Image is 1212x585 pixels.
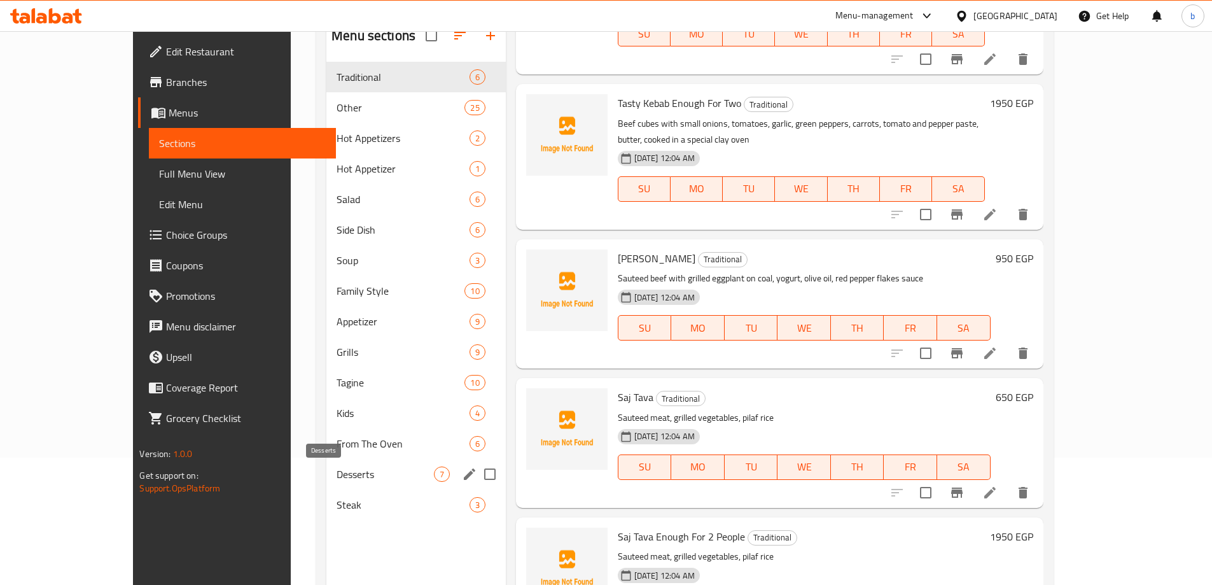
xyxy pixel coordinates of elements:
button: MO [671,176,723,202]
a: Edit menu item [982,207,998,222]
a: Branches [138,67,335,97]
span: MO [676,180,718,198]
div: Appetizer9 [326,306,506,337]
button: SU [618,176,671,202]
div: items [464,283,485,299]
a: Edit Menu [149,189,335,220]
span: FR [885,25,927,43]
div: Kids4 [326,398,506,428]
div: items [470,436,485,451]
span: Select to update [912,479,939,506]
button: delete [1008,477,1038,508]
span: SU [623,25,665,43]
h6: 1950 EGP [990,94,1033,112]
div: Family Style10 [326,276,506,306]
span: Select to update [912,46,939,73]
span: FR [889,458,932,476]
button: Branch-specific-item [942,477,972,508]
div: Traditional [748,530,797,546]
span: SU [623,458,666,476]
button: WE [777,315,831,341]
div: Traditional6 [326,62,506,92]
span: Full Menu View [159,166,325,181]
span: SU [623,319,666,337]
a: Edit menu item [982,52,998,67]
span: Menu disclaimer [166,319,325,334]
a: Menu disclaimer [138,311,335,342]
button: FR [884,315,937,341]
span: 6 [470,194,485,206]
span: MO [676,25,718,43]
span: Branches [166,74,325,90]
span: Tagine [337,375,464,390]
button: TU [725,315,778,341]
div: Desserts7edit [326,459,506,490]
span: FR [889,319,932,337]
span: 6 [470,224,485,236]
div: items [470,344,485,360]
a: Full Menu View [149,159,335,189]
a: Menus [138,97,335,128]
p: Sauteed meat, grilled vegetables, pilaf rice [618,410,991,426]
div: Tagine10 [326,367,506,398]
span: TU [730,458,773,476]
span: Saj Tava [618,388,653,407]
button: TH [828,176,880,202]
span: [DATE] 12:04 AM [629,570,700,582]
span: Upsell [166,349,325,365]
span: [DATE] 12:04 AM [629,430,700,442]
a: Sections [149,128,335,159]
div: items [470,253,485,268]
span: Sort sections [445,20,475,51]
span: Version: [139,446,171,462]
div: Soup [337,253,469,268]
span: Traditional [657,391,705,406]
a: Coupons [138,250,335,281]
span: Steak [337,497,469,512]
span: MO [676,319,720,337]
span: SA [942,319,986,337]
span: Traditional [699,252,747,267]
span: [PERSON_NAME] [618,249,695,268]
span: Edit Restaurant [166,44,325,59]
span: WE [780,180,822,198]
button: WE [777,455,831,480]
span: 25 [465,102,484,114]
div: Kids [337,405,469,421]
span: 9 [470,346,485,358]
button: FR [884,455,937,480]
div: Traditional [337,69,469,85]
button: SA [932,21,984,46]
a: Edit Restaurant [138,36,335,67]
button: Branch-specific-item [942,44,972,74]
a: Coverage Report [138,372,335,403]
span: Traditional [744,97,793,112]
a: Edit menu item [982,485,998,500]
a: Upsell [138,342,335,372]
div: items [464,375,485,390]
button: SA [932,176,984,202]
button: TU [723,21,775,46]
span: 9 [470,316,485,328]
button: delete [1008,44,1038,74]
h2: Menu sections [331,26,415,45]
button: SA [937,455,991,480]
span: Side Dish [337,222,469,237]
span: 3 [470,255,485,267]
div: From The Oven [337,436,469,451]
div: items [470,130,485,146]
span: Hot Appetizers [337,130,469,146]
button: MO [671,315,725,341]
span: MO [676,458,720,476]
div: items [470,497,485,512]
span: Grocery Checklist [166,411,325,426]
button: WE [775,21,827,46]
div: Steak3 [326,490,506,520]
div: [GEOGRAPHIC_DATA] [973,9,1057,23]
span: SA [942,458,986,476]
button: SU [618,21,671,46]
span: FR [885,180,927,198]
span: WE [783,458,826,476]
button: MO [671,455,725,480]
